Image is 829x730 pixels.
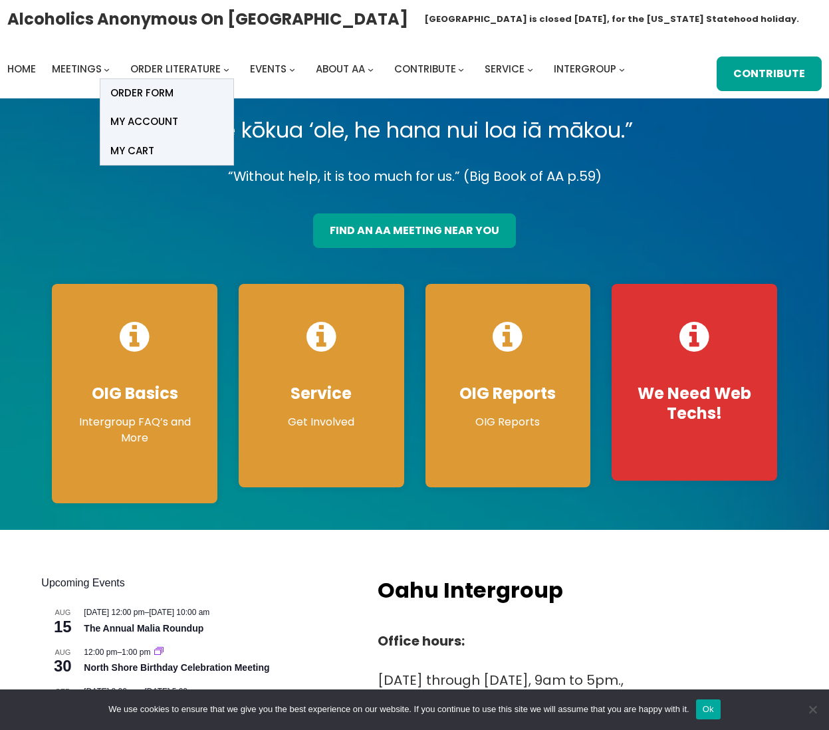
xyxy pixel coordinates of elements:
span: Service [485,62,525,76]
span: [DATE] 10:00 am [149,608,209,617]
a: The Annual Malia Roundup [84,623,203,634]
h4: We Need Web Techs! [625,384,764,424]
span: [DATE] 12:00 pm [84,608,144,617]
a: ORDER FORM [100,79,233,108]
a: My Cart [100,136,233,165]
h4: OIG Reports [439,384,578,404]
a: Home [7,60,36,78]
span: Sep [41,686,84,697]
button: Order Literature submenu [223,66,229,72]
time: – [84,648,152,657]
span: Meetings [52,62,102,76]
span: No [806,703,819,716]
span: Contribute [394,62,456,76]
span: About AA [316,62,365,76]
h1: [GEOGRAPHIC_DATA] is closed [DATE], for the [US_STATE] Statehood holiday. [424,13,799,26]
span: Aug [41,607,84,618]
span: 1:00 pm [122,648,150,657]
span: 12:00 pm [84,648,117,657]
a: Meetings [52,60,102,78]
a: My account [100,108,233,136]
a: Events [250,60,287,78]
a: Contribute [394,60,456,78]
strong: Office hours: [378,632,465,650]
a: find an aa meeting near you [313,213,516,248]
nav: Intergroup [7,60,630,78]
span: 30 [41,655,84,677]
p: Intergroup FAQ’s and More [65,414,204,446]
span: Intergroup [554,62,616,76]
button: Contribute submenu [458,66,464,72]
span: We use cookies to ensure that we give you the best experience on our website. If you continue to ... [108,703,689,716]
span: [DATE] 8:00 am [84,687,140,696]
a: North Shore Birthday Celebration Meeting [84,662,269,673]
h2: Oahu Intergroup [378,575,698,606]
button: About AA submenu [368,66,374,72]
p: OIG Reports [439,414,578,430]
time: – [84,608,209,617]
span: Home [7,62,36,76]
h2: Upcoming Events [41,575,350,591]
span: Order Literature [130,62,221,76]
button: Meetings submenu [104,66,110,72]
h4: OIG Basics [65,384,204,404]
span: 15 [41,616,84,638]
button: Ok [696,699,721,719]
span: Aug [41,647,84,658]
span: Events [250,62,287,76]
span: [DATE] 5:00 pm [145,687,201,696]
span: ORDER FORM [110,84,174,102]
a: Service [485,60,525,78]
h4: Service [252,384,391,404]
time: – [84,687,201,696]
span: My Cart [110,142,154,160]
a: Event series: North Shore Birthday Celebration Meeting [154,648,164,657]
a: Intergroup [554,60,616,78]
a: Contribute [717,57,822,91]
a: About AA [316,60,365,78]
p: Get Involved [252,414,391,430]
button: Service submenu [527,66,533,72]
p: “Me kōkua ‘ole, he hana nui loa iā mākou.” [41,112,787,149]
p: “Without help, it is too much for us.” (Big Book of AA p.59) [41,165,787,188]
a: Alcoholics Anonymous on [GEOGRAPHIC_DATA] [7,5,408,33]
button: Events submenu [289,66,295,72]
button: Intergroup submenu [619,66,625,72]
span: My account [110,112,178,131]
